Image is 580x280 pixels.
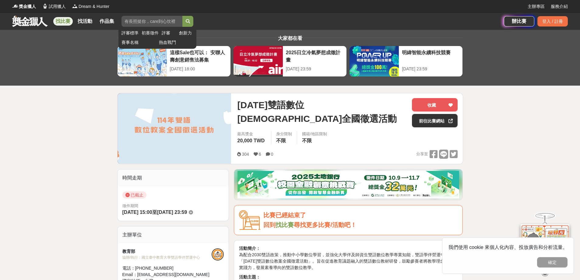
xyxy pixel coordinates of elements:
[537,16,568,27] div: 登入 / 註冊
[122,210,152,215] span: [DATE] 15:00
[159,39,193,46] a: 熱血戰鬥
[302,131,327,137] div: 國籍/地區限制
[122,271,212,278] div: Email： [EMAIL_ADDRESS][DOMAIN_NAME]
[263,222,276,228] span: 回到
[537,257,568,268] button: 確定
[286,49,343,63] div: 2025日立冷氣夢想成徵計畫
[237,171,459,198] img: d20b4788-230c-4a26-8bab-6e291685a538.png
[12,3,36,10] a: Logo獎金獵人
[42,3,48,9] img: Logo
[122,191,146,199] span: 已截止
[233,46,347,77] a: 2025日立冷氣夢想成徵計畫[DATE] 23:59
[242,152,249,157] span: 304
[170,66,227,72] div: [DATE] 18:00
[402,49,459,63] div: 明緯智能永續科技競賽
[97,17,117,26] a: 作品集
[122,255,212,260] div: 協辦/執行： 國立臺中教育大學雙語學伴營運中心
[118,226,229,243] div: 主辦單位
[79,3,109,10] span: Dream & Hunter
[276,131,292,137] div: 身分限制
[121,30,139,36] a: 評審標準
[237,98,407,126] span: [DATE]雙語數位[DEMOGRAPHIC_DATA]全國徵選活動
[239,245,458,271] p: 為配合2030雙語政策，推動中小學數位學習，並強化大學伴及師資生雙語數位教學專業知能，雙語學伴營運中心舉辦「[DATE]雙語數位教案全國徵選活動」。旨在促進教育議題融入的雙語數位教材研發，鼓勵參...
[122,204,138,208] span: 徵件期間
[276,36,304,41] span: 大家都在看
[276,138,286,143] span: 不限
[239,246,260,251] strong: 活動簡介：
[239,275,260,279] strong: 活動主題：
[122,265,212,271] div: 電話： [PHONE_NUMBER]
[237,138,265,143] span: 20,000 TWD
[412,98,458,112] button: 收藏
[448,245,568,250] span: 我們使用 cookie 來個人化內容、投放廣告和分析流量。
[237,131,266,137] span: 最高獎金
[239,210,260,230] img: Icon
[121,16,182,27] input: 有長照挺你，care到心坎裡！青春出手，拍出照顧 影音徵件活動
[504,16,534,27] a: 辦比賽
[179,30,193,36] a: 創新力
[118,169,229,186] div: 時間走期
[402,66,459,72] div: [DATE] 23:59
[528,3,545,10] a: 主辦專區
[259,152,261,157] span: 6
[49,3,66,10] span: 試用獵人
[263,210,458,220] div: 比賽已經結束了
[521,221,569,262] img: d2146d9a-e6f6-4337-9592-8cefde37ba6b.png
[75,17,95,26] a: 找活動
[412,114,458,127] a: 前往比賽網站
[157,210,187,215] span: [DATE] 23:59
[72,3,78,9] img: Logo
[416,150,428,159] span: 分享至
[12,3,18,9] img: Logo
[118,93,231,164] img: Cover Image
[286,66,343,72] div: [DATE] 23:59
[551,3,568,10] a: 服務介紹
[53,17,73,26] a: 找比賽
[121,39,156,46] a: 賽事名稱
[19,3,36,10] span: 獎金獵人
[349,46,463,77] a: 明緯智能永續科技競賽[DATE] 23:59
[302,138,312,143] span: 不限
[42,3,66,10] a: Logo試用獵人
[294,222,357,228] span: 尋找更多比賽/活動吧！
[271,152,273,157] span: 0
[276,222,294,228] a: 找比賽
[162,30,176,36] a: 評審
[122,248,212,255] div: 教育部
[170,49,227,63] div: 這樣Sale也可以： 安聯人壽創意銷售法募集
[117,46,231,77] a: 這樣Sale也可以： 安聯人壽創意銷售法募集[DATE] 18:00
[142,30,159,36] a: 初賽徵件
[72,3,109,10] a: LogoDream & Hunter
[152,210,157,215] span: 至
